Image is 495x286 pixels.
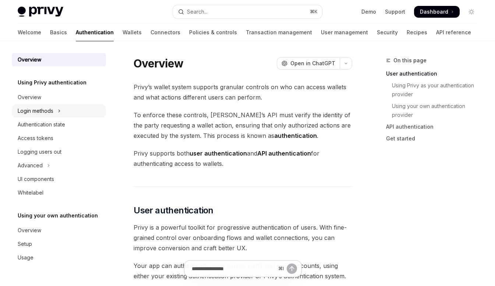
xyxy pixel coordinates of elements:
[407,24,427,41] a: Recipes
[18,253,33,262] div: Usage
[393,56,427,65] span: On this page
[12,53,106,66] a: Overview
[134,222,352,253] span: Privy is a powerful toolkit for progressive authentication of users. With fine-grained control ov...
[76,24,114,41] a: Authentication
[287,264,297,274] button: Send message
[12,91,106,104] a: Overview
[134,205,213,216] span: User authentication
[12,224,106,237] a: Overview
[192,261,275,277] input: Ask a question...
[50,24,67,41] a: Basics
[257,150,311,157] strong: API authentication
[134,82,352,102] span: Privy’s wallet system supports granular controls on who can access wallets and what actions diffe...
[18,175,54,184] div: UI components
[18,78,86,87] h5: Using Privy authentication
[18,147,61,156] div: Logging users out
[420,8,448,15] span: Dashboard
[12,172,106,186] a: UI components
[18,107,53,115] div: Login methods
[386,68,483,80] a: User authentication
[385,8,405,15] a: Support
[466,6,477,18] button: Toggle dark mode
[290,60,335,67] span: Open in ChatGPT
[386,121,483,133] a: API authentication
[18,211,98,220] h5: Using your own authentication
[18,240,32,248] div: Setup
[377,24,398,41] a: Security
[246,24,312,41] a: Transaction management
[18,7,63,17] img: light logo
[151,24,180,41] a: Connectors
[274,132,317,139] strong: authentication
[18,93,41,102] div: Overview
[18,24,41,41] a: Welcome
[18,134,53,143] div: Access tokens
[134,148,352,169] span: Privy supports both and for authenticating access to wallets.
[414,6,460,18] a: Dashboard
[190,150,247,157] strong: user authentication
[134,110,352,141] span: To enforce these controls, [PERSON_NAME]’s API must verify the identity of the party requesting a...
[321,24,368,41] a: User management
[134,57,183,70] h1: Overview
[18,226,41,235] div: Overview
[18,161,43,170] div: Advanced
[12,145,106,158] a: Logging users out
[12,251,106,264] a: Usage
[18,188,43,197] div: Whitelabel
[386,133,483,144] a: Get started
[436,24,471,41] a: API reference
[12,186,106,199] a: Whitelabel
[123,24,142,41] a: Wallets
[12,237,106,251] a: Setup
[12,104,106,118] button: Toggle Login methods section
[173,5,322,18] button: Open search
[386,100,483,121] a: Using your own authentication provider
[12,118,106,131] a: Authentication state
[187,7,208,16] div: Search...
[386,80,483,100] a: Using Privy as your authentication provider
[12,159,106,172] button: Toggle Advanced section
[310,9,318,15] span: ⌘ K
[189,24,237,41] a: Policies & controls
[18,55,41,64] div: Overview
[277,57,340,70] button: Open in ChatGPT
[18,120,65,129] div: Authentication state
[361,8,376,15] a: Demo
[12,132,106,145] a: Access tokens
